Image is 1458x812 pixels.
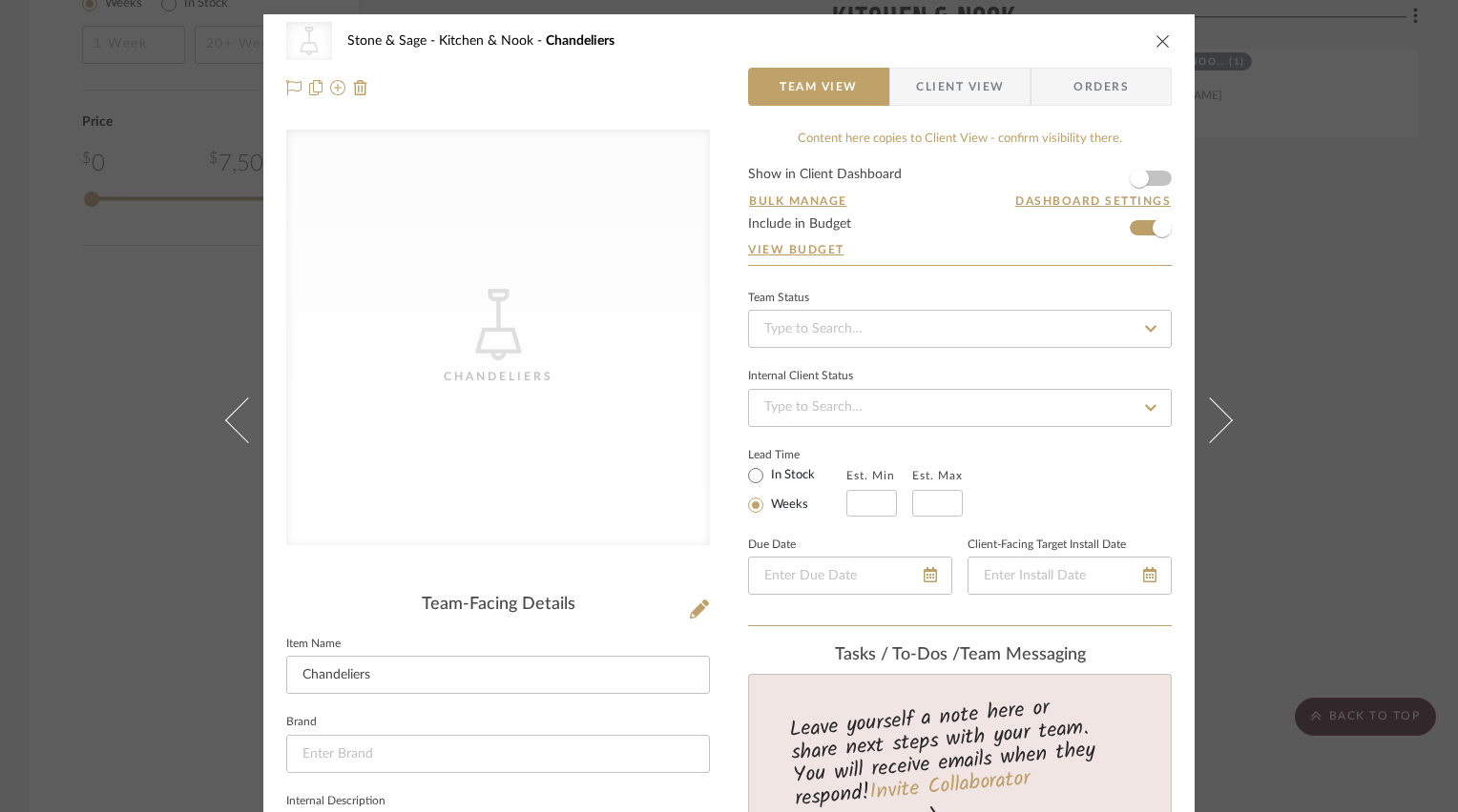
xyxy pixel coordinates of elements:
span: Kitchen & Nook [439,34,546,48]
div: Content here copies to Client View - confirm visibility there. [748,130,1172,149]
span: Client View [916,68,1004,106]
div: team Messaging [748,645,1172,666]
label: Due Date [748,540,796,550]
div: Team-Facing Details [286,595,710,616]
input: Type to Search… [748,389,1172,427]
input: Enter Item Name [286,656,710,694]
label: Lead Time [748,446,846,463]
label: In Stock [767,467,815,484]
input: Type to Search… [748,310,1172,348]
input: Enter Brand [286,735,710,773]
label: Weeks [767,497,808,514]
a: Invite Collaborator [868,762,1031,810]
label: Est. Max [912,469,963,482]
button: Bulk Manage [748,193,848,210]
label: Client-Facing Target Install Date [968,540,1126,550]
mat-radio-group: Select item type [748,463,846,517]
a: View Budget [748,242,1172,257]
span: Stone & Sage [347,34,439,48]
input: Enter Install Date [968,557,1172,595]
label: Est. Min [846,469,895,482]
label: Brand [286,718,317,727]
input: Enter Due Date [748,557,952,595]
div: Team Status [748,294,809,303]
div: Internal Client Status [748,372,853,381]
label: Internal Description [286,797,385,806]
span: Chandeliers [546,34,614,48]
div: Chandeliers [403,367,594,386]
button: close [1155,32,1172,50]
span: Team View [780,68,858,106]
span: Tasks / To-Dos / [835,646,960,663]
label: Item Name [286,639,341,649]
img: Remove from project [353,80,368,95]
span: Orders [1052,68,1150,106]
button: Dashboard Settings [1014,193,1172,210]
